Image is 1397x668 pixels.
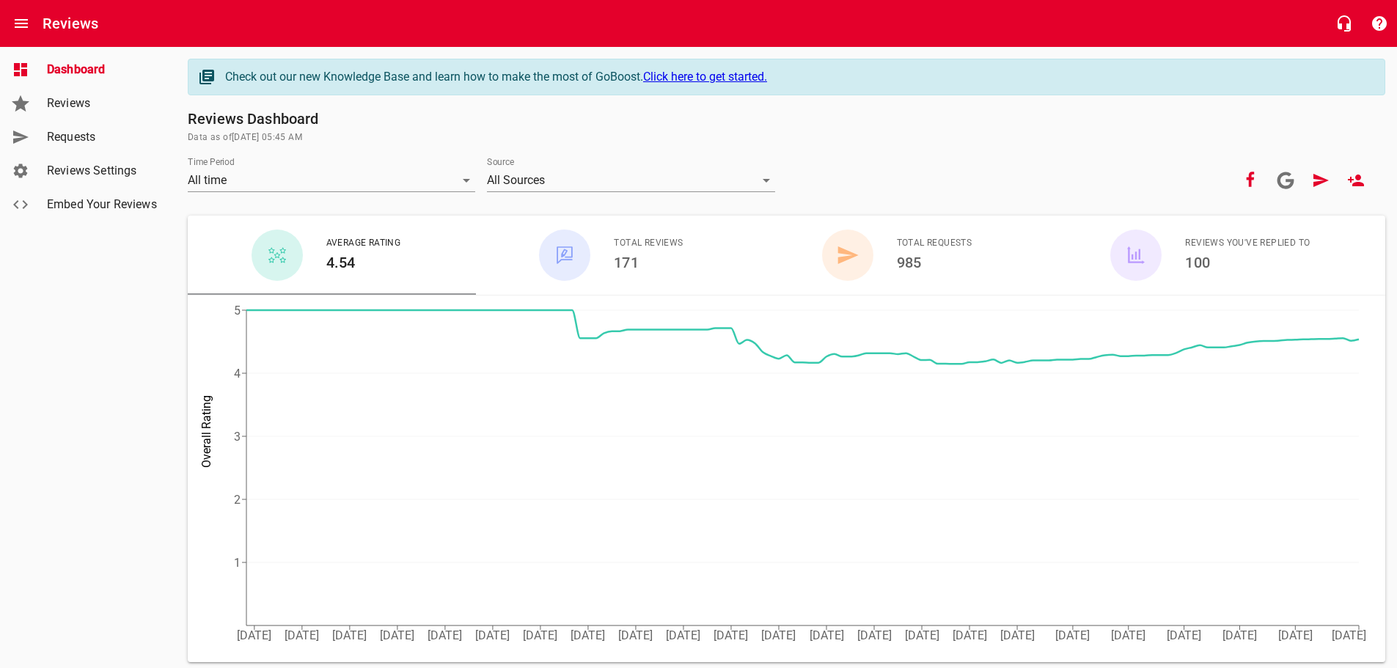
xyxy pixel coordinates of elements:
[188,131,1385,145] span: Data as of [DATE] 05:45 AM
[810,628,844,642] tspan: [DATE]
[487,169,774,192] div: All Sources
[761,628,796,642] tspan: [DATE]
[714,628,748,642] tspan: [DATE]
[953,628,987,642] tspan: [DATE]
[234,304,241,318] tspan: 5
[857,628,892,642] tspan: [DATE]
[666,628,700,642] tspan: [DATE]
[234,430,241,444] tspan: 3
[1233,163,1268,198] button: Your Facebook account is connected
[234,556,241,570] tspan: 1
[326,236,401,251] span: Average Rating
[1055,628,1090,642] tspan: [DATE]
[225,68,1370,86] div: Check out our new Knowledge Base and learn how to make the most of GoBoost.
[618,628,653,642] tspan: [DATE]
[1268,163,1303,198] a: Connect your Google account
[4,6,39,41] button: Open drawer
[237,628,271,642] tspan: [DATE]
[1327,6,1362,41] button: Live Chat
[326,251,401,274] h6: 4.54
[571,628,605,642] tspan: [DATE]
[1222,628,1257,642] tspan: [DATE]
[1278,628,1313,642] tspan: [DATE]
[332,628,367,642] tspan: [DATE]
[188,169,475,192] div: All time
[43,12,98,35] h6: Reviews
[1362,6,1397,41] button: Support Portal
[1167,628,1201,642] tspan: [DATE]
[1332,628,1366,642] tspan: [DATE]
[1185,236,1310,251] span: Reviews You've Replied To
[1185,251,1310,274] h6: 100
[897,251,972,274] h6: 985
[234,493,241,507] tspan: 2
[897,236,972,251] span: Total Requests
[1000,628,1035,642] tspan: [DATE]
[487,158,514,166] label: Source
[1338,163,1374,198] a: New User
[285,628,319,642] tspan: [DATE]
[614,236,683,251] span: Total Reviews
[47,196,158,213] span: Embed Your Reviews
[475,628,510,642] tspan: [DATE]
[47,95,158,112] span: Reviews
[1303,163,1338,198] a: Request Review
[47,61,158,78] span: Dashboard
[380,628,414,642] tspan: [DATE]
[47,162,158,180] span: Reviews Settings
[643,70,767,84] a: Click here to get started.
[188,107,1385,131] h6: Reviews Dashboard
[905,628,939,642] tspan: [DATE]
[428,628,462,642] tspan: [DATE]
[614,251,683,274] h6: 171
[1111,628,1145,642] tspan: [DATE]
[47,128,158,146] span: Requests
[523,628,557,642] tspan: [DATE]
[234,367,241,381] tspan: 4
[199,395,213,468] tspan: Overall Rating
[188,158,235,166] label: Time Period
